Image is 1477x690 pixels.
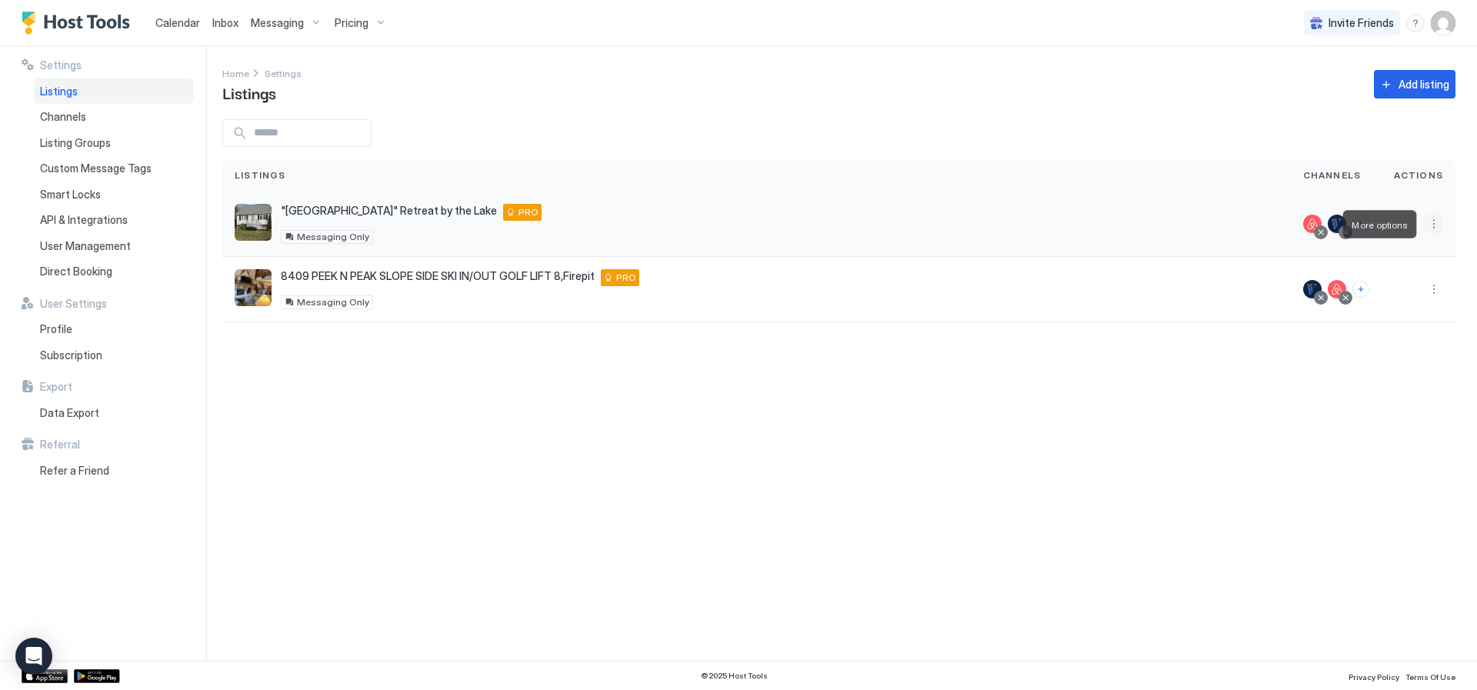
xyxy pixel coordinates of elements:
[40,406,99,420] span: Data Export
[281,204,497,218] span: "[GEOGRAPHIC_DATA]" Retreat by the Lake
[248,120,371,146] input: Input Field
[155,15,200,31] a: Calendar
[1425,215,1443,233] div: menu
[235,269,272,306] div: listing image
[1374,70,1455,98] button: Add listing
[1425,215,1443,233] button: More options
[212,15,238,31] a: Inbox
[40,265,112,278] span: Direct Booking
[34,400,194,426] a: Data Export
[265,65,302,81] div: Breadcrumb
[1425,280,1443,298] div: menu
[265,68,302,79] span: Settings
[34,258,194,285] a: Direct Booking
[1405,668,1455,684] a: Terms Of Use
[222,68,249,79] span: Home
[15,638,52,675] div: Open Intercom Messenger
[40,188,101,202] span: Smart Locks
[1425,280,1443,298] button: More options
[1352,281,1369,298] button: Connect channels
[222,65,249,81] div: Breadcrumb
[1352,219,1407,231] span: More options
[1349,672,1399,682] span: Privacy Policy
[34,458,194,484] a: Refer a Friend
[222,81,276,104] span: Listings
[155,16,200,29] span: Calendar
[1399,76,1449,92] div: Add listing
[518,205,538,219] span: PRO
[222,65,249,81] a: Home
[40,464,109,478] span: Refer a Friend
[40,213,128,227] span: API & Integrations
[34,155,194,182] a: Custom Message Tags
[40,348,102,362] span: Subscription
[22,669,68,683] a: App Store
[34,207,194,233] a: API & Integrations
[40,110,86,124] span: Channels
[335,16,368,30] span: Pricing
[1349,668,1399,684] a: Privacy Policy
[34,316,194,342] a: Profile
[40,297,107,311] span: User Settings
[1406,14,1425,32] div: menu
[40,438,80,452] span: Referral
[34,342,194,368] a: Subscription
[701,671,768,681] span: © 2025 Host Tools
[235,204,272,241] div: listing image
[40,380,72,394] span: Export
[1303,168,1362,182] span: Channels
[1405,672,1455,682] span: Terms Of Use
[40,85,78,98] span: Listings
[34,182,194,208] a: Smart Locks
[251,16,304,30] span: Messaging
[212,16,238,29] span: Inbox
[34,78,194,105] a: Listings
[74,669,120,683] a: Google Play Store
[1431,11,1455,35] div: User profile
[616,271,636,285] span: PRO
[40,136,111,150] span: Listing Groups
[265,65,302,81] a: Settings
[281,269,595,283] span: 8409 PEEK N PEAK SLOPE SIDE SKI IN/OUT GOLF LIFT 8,Firepit
[235,168,286,182] span: Listings
[1394,168,1443,182] span: Actions
[40,239,131,253] span: User Management
[34,233,194,259] a: User Management
[40,162,152,175] span: Custom Message Tags
[40,58,82,72] span: Settings
[34,130,194,156] a: Listing Groups
[1329,16,1394,30] span: Invite Friends
[22,12,137,35] a: Host Tools Logo
[40,322,72,336] span: Profile
[34,104,194,130] a: Channels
